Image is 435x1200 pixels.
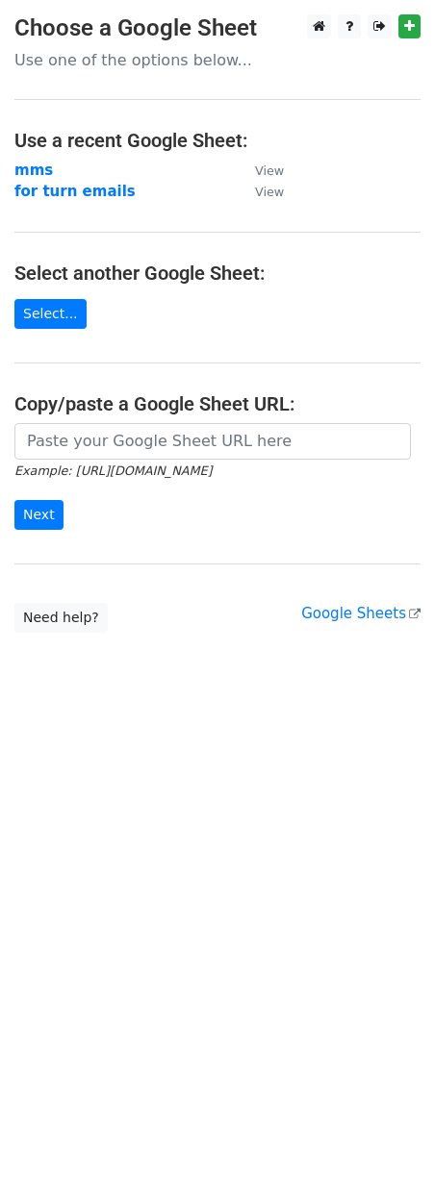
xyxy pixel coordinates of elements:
a: for turn emails [14,183,136,200]
input: Next [14,500,64,530]
a: Need help? [14,603,108,633]
small: View [255,185,284,199]
a: Select... [14,299,87,329]
a: View [236,162,284,179]
input: Paste your Google Sheet URL here [14,423,411,460]
a: mms [14,162,53,179]
h4: Copy/paste a Google Sheet URL: [14,392,421,415]
small: View [255,163,284,178]
h4: Use a recent Google Sheet: [14,129,421,152]
h3: Choose a Google Sheet [14,14,421,42]
a: View [236,183,284,200]
h4: Select another Google Sheet: [14,262,421,285]
p: Use one of the options below... [14,50,421,70]
small: Example: [URL][DOMAIN_NAME] [14,463,212,478]
a: Google Sheets [301,605,421,622]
